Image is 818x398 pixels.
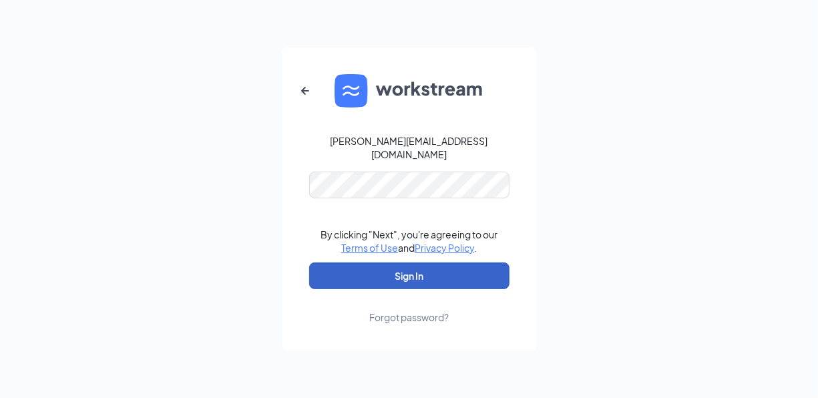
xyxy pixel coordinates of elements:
button: Sign In [309,262,509,289]
a: Forgot password? [369,289,449,324]
div: By clicking "Next", you're agreeing to our and . [321,228,497,254]
svg: ArrowLeftNew [297,83,313,99]
img: WS logo and Workstream text [335,74,484,108]
a: Privacy Policy [415,242,474,254]
div: [PERSON_NAME][EMAIL_ADDRESS][DOMAIN_NAME] [309,134,509,161]
div: Forgot password? [369,311,449,324]
a: Terms of Use [341,242,398,254]
button: ArrowLeftNew [289,75,321,107]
